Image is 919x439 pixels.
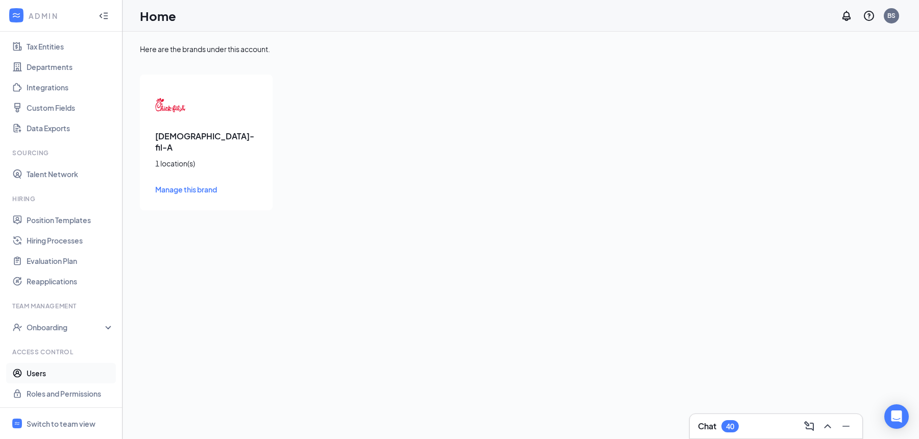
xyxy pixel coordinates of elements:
div: Here are the brands under this account. [140,44,902,54]
svg: WorkstreamLogo [11,10,21,20]
button: ChevronUp [819,418,836,434]
h1: Home [140,7,176,25]
button: Minimize [838,418,854,434]
a: Tax Entities [27,36,114,57]
div: Access control [12,348,112,356]
svg: Notifications [840,10,853,22]
svg: ChevronUp [821,420,834,432]
a: Departments [27,57,114,77]
a: Evaluation Plan [27,251,114,271]
img: Chick-fil-A logo [155,90,186,120]
a: Custom Fields [27,97,114,118]
div: Sourcing [12,149,112,157]
button: ComposeMessage [801,418,817,434]
a: Hiring Processes [27,230,114,251]
div: Hiring [12,194,112,203]
div: 40 [726,422,734,431]
a: Reapplications [27,271,114,291]
div: ADMIN [29,11,89,21]
h3: [DEMOGRAPHIC_DATA]-fil-A [155,131,257,153]
a: Roles and Permissions [27,383,114,404]
a: Integrations [27,77,114,97]
h3: Chat [698,421,716,432]
svg: QuestionInfo [863,10,875,22]
svg: ComposeMessage [803,420,815,432]
a: Users [27,363,114,383]
a: Position Templates [27,210,114,230]
div: Open Intercom Messenger [884,404,909,429]
svg: WorkstreamLogo [14,420,20,427]
span: Manage this brand [155,185,217,194]
div: 1 location(s) [155,158,257,168]
a: Data Exports [27,118,114,138]
div: Team Management [12,302,112,310]
div: Switch to team view [27,419,95,429]
a: Manage this brand [155,184,257,195]
svg: UserCheck [12,322,22,332]
div: Onboarding [27,322,105,332]
svg: Collapse [99,11,109,21]
a: Talent Network [27,164,114,184]
div: BS [887,11,896,20]
svg: Minimize [840,420,852,432]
